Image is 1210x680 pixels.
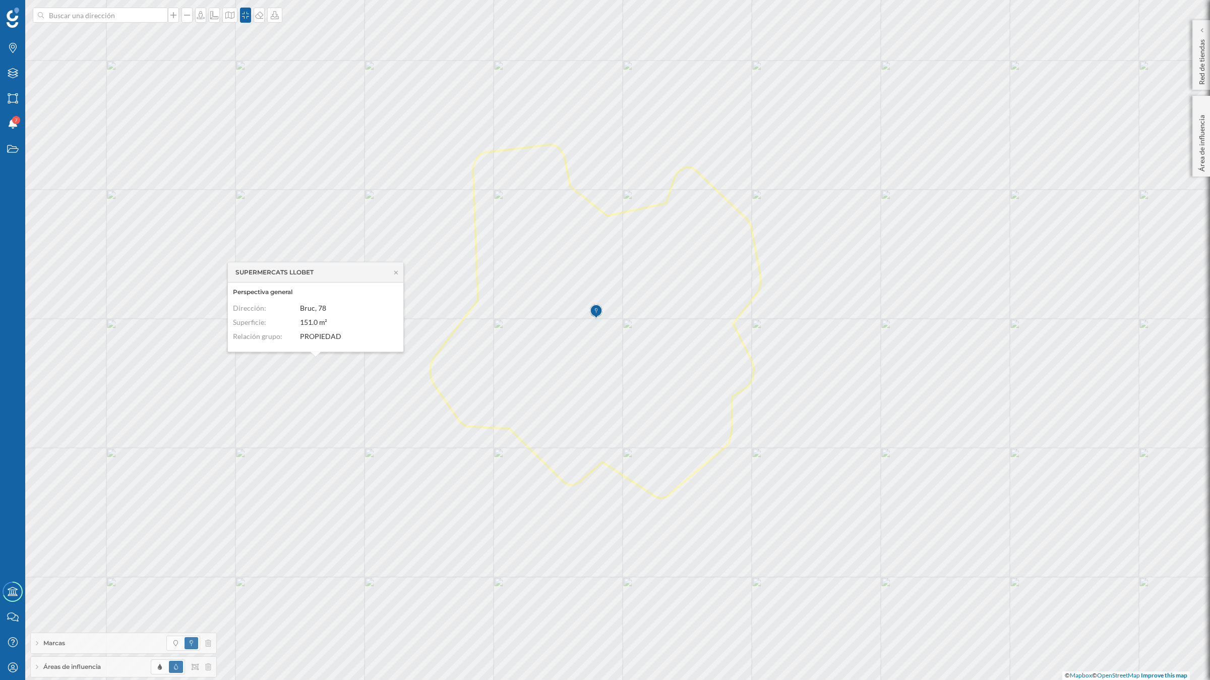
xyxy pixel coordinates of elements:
a: Mapbox [1070,671,1092,679]
h6: Perspectiva general [233,288,398,297]
span: SUPERMERCATS LLOBET [235,268,314,277]
p: Área de influencia [1197,111,1207,172]
span: Áreas de influencia [43,662,101,671]
span: 151.0 m² [300,318,327,327]
span: Superficie: [233,318,266,327]
span: Dirección: [233,304,266,312]
span: Relación grupo: [233,332,282,341]
img: Marker [590,302,602,322]
span: Soporte [20,7,56,16]
a: OpenStreetMap [1097,671,1140,679]
div: © © [1062,671,1190,680]
span: 7 [15,115,18,125]
a: Improve this map [1141,671,1187,679]
span: PROPIEDAD [300,332,341,341]
img: Geoblink Logo [7,8,19,28]
span: Bruc, 78 [300,304,326,312]
p: Red de tiendas [1197,35,1207,85]
span: Marcas [43,639,65,648]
